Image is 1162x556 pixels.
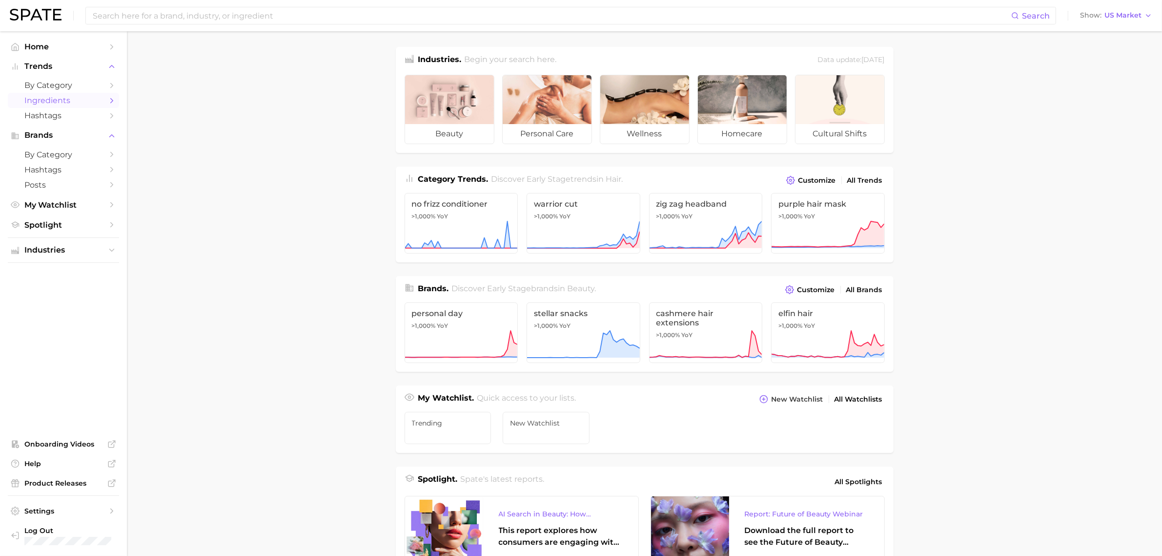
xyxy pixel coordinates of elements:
span: Trends [24,62,102,71]
a: warrior cut>1,000% YoY [527,193,640,254]
span: Category Trends . [418,174,489,184]
span: personal day [412,309,511,318]
a: Ingredients [8,93,119,108]
span: YoY [437,322,448,330]
span: zig zag headband [656,199,755,209]
span: Hashtags [24,165,102,174]
button: Trends [8,59,119,74]
span: YoY [682,331,693,339]
a: stellar snacks>1,000% YoY [527,302,640,363]
span: Industries [24,246,102,255]
a: Product Releases [8,476,119,491]
span: US Market [1104,13,1142,18]
span: Discover Early Stage brands in . [451,284,596,293]
a: personal day>1,000% YoY [405,302,518,363]
h1: Industries. [418,54,462,67]
a: Hashtags [8,108,119,123]
span: Help [24,459,102,468]
span: >1,000% [412,213,436,220]
span: >1,000% [656,331,680,339]
div: Download the full report to see the Future of Beauty trends we unpacked during the webinar. [745,525,869,548]
span: >1,000% [778,213,802,220]
a: Onboarding Videos [8,437,119,451]
a: All Watchlists [832,393,885,406]
span: no frizz conditioner [412,199,511,209]
span: Show [1080,13,1101,18]
span: >1,000% [534,322,558,329]
span: wellness [600,124,689,144]
span: beauty [567,284,594,293]
span: stellar snacks [534,309,633,318]
span: Discover Early Stage trends in . [491,174,623,184]
span: YoY [804,213,815,220]
span: >1,000% [656,213,680,220]
a: Hashtags [8,162,119,177]
span: YoY [559,213,571,220]
span: by Category [24,81,102,90]
a: beauty [405,75,494,144]
button: Industries [8,243,119,257]
a: homecare [697,75,787,144]
span: warrior cut [534,199,633,209]
a: All Brands [844,283,885,297]
span: All Brands [846,286,882,294]
div: This report explores how consumers are engaging with AI-powered search tools — and what it means ... [499,525,623,548]
h2: Spate's latest reports. [460,473,544,490]
a: elfin hair>1,000% YoY [771,302,885,363]
span: Posts [24,180,102,190]
button: Customize [784,173,838,187]
a: trending [405,412,491,444]
span: cashmere hair extensions [656,309,755,327]
a: cultural shifts [795,75,885,144]
span: >1,000% [778,322,802,329]
span: Home [24,42,102,51]
span: Customize [798,176,836,185]
span: All Trends [847,176,882,185]
span: YoY [682,213,693,220]
button: ShowUS Market [1078,9,1155,22]
span: YoY [437,213,448,220]
h2: Quick access to your lists. [477,392,576,406]
span: cultural shifts [795,124,884,144]
span: trending [412,419,484,427]
span: >1,000% [534,213,558,220]
button: Brands [8,128,119,143]
span: My Watchlist [24,200,102,210]
span: >1,000% [412,322,436,329]
a: Settings [8,504,119,518]
a: purple hair mask>1,000% YoY [771,193,885,254]
h1: My Watchlist. [418,392,474,406]
a: zig zag headband>1,000% YoY [649,193,763,254]
div: AI Search in Beauty: How Consumers Are Using ChatGPT vs. Google Search [499,508,623,520]
span: Hashtags [24,111,102,120]
a: personal care [502,75,592,144]
span: New Watchlist [772,395,823,404]
span: Product Releases [24,479,102,488]
a: New Watchlist [503,412,590,444]
input: Search here for a brand, industry, or ingredient [92,7,1011,24]
span: elfin hair [778,309,877,318]
h1: Spotlight. [418,473,458,490]
a: by Category [8,78,119,93]
span: Brands . [418,284,449,293]
span: Ingredients [24,96,102,105]
span: Settings [24,507,102,515]
span: Spotlight [24,220,102,230]
span: YoY [559,322,571,330]
a: by Category [8,147,119,162]
a: no frizz conditioner>1,000% YoY [405,193,518,254]
span: YoY [804,322,815,330]
span: homecare [698,124,787,144]
span: hair [606,174,621,184]
a: Spotlight [8,217,119,233]
button: Customize [783,283,837,297]
a: cashmere hair extensions>1,000% YoY [649,302,763,363]
a: wellness [600,75,690,144]
span: by Category [24,150,102,159]
a: Home [8,39,119,54]
a: All Spotlights [833,473,885,490]
span: Customize [797,286,835,294]
span: New Watchlist [510,419,582,427]
button: New Watchlist [757,392,825,406]
img: SPATE [10,9,61,21]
